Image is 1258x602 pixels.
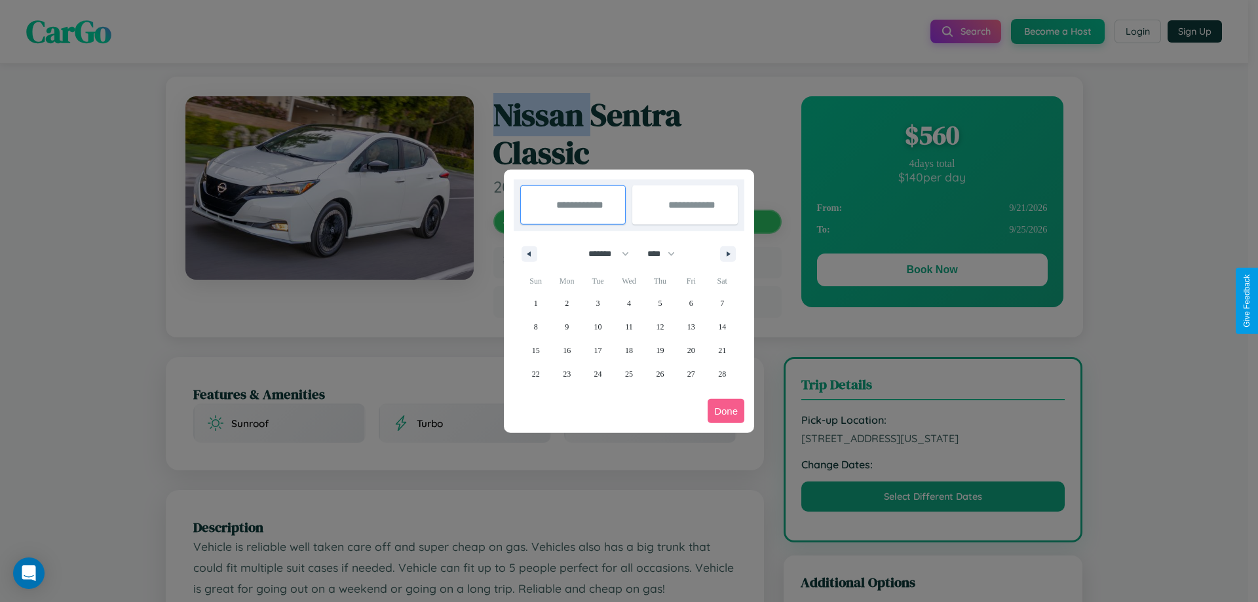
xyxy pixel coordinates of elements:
button: 17 [582,339,613,362]
span: 26 [656,362,664,386]
button: 15 [520,339,551,362]
span: 12 [656,315,664,339]
span: 27 [687,362,695,386]
button: 1 [520,292,551,315]
button: 6 [676,292,706,315]
span: Tue [582,271,613,292]
span: 2 [565,292,569,315]
span: Sun [520,271,551,292]
span: 11 [625,315,633,339]
span: 25 [625,362,633,386]
button: 13 [676,315,706,339]
button: 23 [551,362,582,386]
span: 10 [594,315,602,339]
span: Thu [645,271,676,292]
span: 14 [718,315,726,339]
button: 18 [613,339,644,362]
button: 5 [645,292,676,315]
button: 3 [582,292,613,315]
button: 25 [613,362,644,386]
span: 19 [656,339,664,362]
button: 24 [582,362,613,386]
button: 21 [707,339,738,362]
span: 9 [565,315,569,339]
span: 15 [532,339,540,362]
span: Sat [707,271,738,292]
div: Give Feedback [1242,274,1251,328]
span: 4 [627,292,631,315]
span: 1 [534,292,538,315]
span: 22 [532,362,540,386]
span: 8 [534,315,538,339]
button: 9 [551,315,582,339]
button: 26 [645,362,676,386]
button: 10 [582,315,613,339]
button: Done [708,399,744,423]
span: 21 [718,339,726,362]
span: 5 [658,292,662,315]
span: 28 [718,362,726,386]
span: Mon [551,271,582,292]
button: 28 [707,362,738,386]
span: Wed [613,271,644,292]
span: 13 [687,315,695,339]
button: 4 [613,292,644,315]
span: 20 [687,339,695,362]
button: 7 [707,292,738,315]
span: 17 [594,339,602,362]
span: 3 [596,292,600,315]
span: Fri [676,271,706,292]
div: Open Intercom Messenger [13,557,45,589]
button: 14 [707,315,738,339]
button: 2 [551,292,582,315]
span: 16 [563,339,571,362]
span: 7 [720,292,724,315]
button: 12 [645,315,676,339]
span: 24 [594,362,602,386]
span: 23 [563,362,571,386]
span: 6 [689,292,693,315]
span: 18 [625,339,633,362]
button: 16 [551,339,582,362]
button: 11 [613,315,644,339]
button: 8 [520,315,551,339]
button: 19 [645,339,676,362]
button: 20 [676,339,706,362]
button: 22 [520,362,551,386]
button: 27 [676,362,706,386]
